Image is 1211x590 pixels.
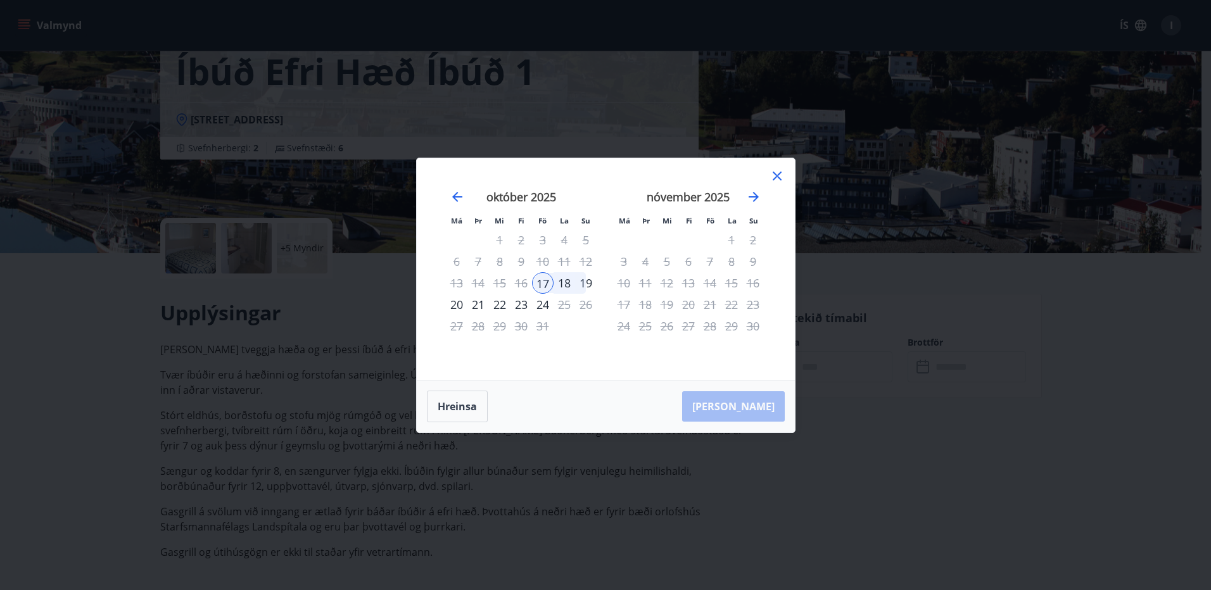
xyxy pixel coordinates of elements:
td: Not available. föstudagur, 7. nóvember 2025 [699,251,721,272]
td: Not available. þriðjudagur, 14. október 2025 [467,272,489,294]
td: Not available. mánudagur, 3. nóvember 2025 [613,251,635,272]
td: Not available. föstudagur, 10. október 2025 [532,251,554,272]
td: Not available. mánudagur, 24. nóvember 2025 [613,315,635,337]
small: Fö [538,216,547,225]
td: Not available. sunnudagur, 12. október 2025 [575,251,597,272]
td: Not available. þriðjudagur, 18. nóvember 2025 [635,294,656,315]
td: Not available. þriðjudagur, 11. nóvember 2025 [635,272,656,294]
div: Move forward to switch to the next month. [746,189,761,204]
td: Choose sunnudagur, 19. október 2025 as your check-out date. It’s available. [575,272,597,294]
td: Choose þriðjudagur, 21. október 2025 as your check-out date. It’s available. [467,294,489,315]
div: Aðeins útritun í boði [532,315,554,337]
td: Not available. föstudagur, 28. nóvember 2025 [699,315,721,337]
div: 17 [532,272,554,294]
td: Not available. þriðjudagur, 7. október 2025 [467,251,489,272]
td: Not available. sunnudagur, 23. nóvember 2025 [742,294,764,315]
td: Selected as start date. föstudagur, 17. október 2025 [532,272,554,294]
td: Not available. miðvikudagur, 15. október 2025 [489,272,510,294]
td: Not available. fimmtudagur, 30. október 2025 [510,315,532,337]
td: Not available. mánudagur, 27. október 2025 [446,315,467,337]
td: Not available. mánudagur, 6. október 2025 [446,251,467,272]
div: 18 [554,272,575,294]
td: Not available. þriðjudagur, 25. nóvember 2025 [635,315,656,337]
td: Choose mánudagur, 20. október 2025 as your check-out date. It’s available. [446,294,467,315]
div: Aðeins útritun í boði [532,294,554,315]
td: Not available. föstudagur, 3. október 2025 [532,229,554,251]
div: 20 [446,294,467,315]
button: Hreinsa [427,391,488,422]
td: Not available. laugardagur, 15. nóvember 2025 [721,272,742,294]
div: 22 [489,294,510,315]
td: Not available. miðvikudagur, 12. nóvember 2025 [656,272,678,294]
td: Choose laugardagur, 18. október 2025 as your check-out date. It’s available. [554,272,575,294]
td: Not available. föstudagur, 31. október 2025 [532,315,554,337]
small: La [560,216,569,225]
small: Mi [495,216,504,225]
td: Not available. föstudagur, 14. nóvember 2025 [699,272,721,294]
td: Not available. mánudagur, 10. nóvember 2025 [613,272,635,294]
td: Not available. fimmtudagur, 13. nóvember 2025 [678,272,699,294]
td: Not available. föstudagur, 21. nóvember 2025 [699,294,721,315]
td: Not available. fimmtudagur, 6. nóvember 2025 [678,251,699,272]
td: Not available. laugardagur, 25. október 2025 [554,294,575,315]
td: Not available. fimmtudagur, 27. nóvember 2025 [678,315,699,337]
td: Not available. sunnudagur, 5. október 2025 [575,229,597,251]
small: Má [619,216,630,225]
td: Not available. sunnudagur, 30. nóvember 2025 [742,315,764,337]
td: Not available. mánudagur, 17. nóvember 2025 [613,294,635,315]
small: Þr [474,216,482,225]
td: Not available. fimmtudagur, 2. október 2025 [510,229,532,251]
td: Not available. sunnudagur, 2. nóvember 2025 [742,229,764,251]
td: Choose föstudagur, 24. október 2025 as your check-out date. It’s available. [532,294,554,315]
td: Not available. miðvikudagur, 8. október 2025 [489,251,510,272]
small: Su [581,216,590,225]
td: Not available. sunnudagur, 9. nóvember 2025 [742,251,764,272]
small: Þr [642,216,650,225]
small: Mi [663,216,672,225]
td: Not available. miðvikudagur, 26. nóvember 2025 [656,315,678,337]
td: Not available. fimmtudagur, 16. október 2025 [510,272,532,294]
td: Not available. laugardagur, 29. nóvember 2025 [721,315,742,337]
small: Fö [706,216,714,225]
td: Not available. laugardagur, 8. nóvember 2025 [721,251,742,272]
td: Not available. fimmtudagur, 9. október 2025 [510,251,532,272]
strong: nóvember 2025 [647,189,730,204]
td: Not available. sunnudagur, 26. október 2025 [575,294,597,315]
td: Not available. laugardagur, 1. nóvember 2025 [721,229,742,251]
td: Not available. miðvikudagur, 1. október 2025 [489,229,510,251]
td: Not available. laugardagur, 4. október 2025 [554,229,575,251]
td: Not available. fimmtudagur, 20. nóvember 2025 [678,294,699,315]
td: Not available. þriðjudagur, 28. október 2025 [467,315,489,337]
div: 19 [575,272,597,294]
td: Not available. miðvikudagur, 19. nóvember 2025 [656,294,678,315]
div: Calendar [432,173,780,365]
div: Move backward to switch to the previous month. [450,189,465,204]
small: Fi [518,216,524,225]
div: 23 [510,294,532,315]
td: Not available. mánudagur, 13. október 2025 [446,272,467,294]
small: Su [749,216,758,225]
td: Not available. þriðjudagur, 4. nóvember 2025 [635,251,656,272]
td: Not available. miðvikudagur, 5. nóvember 2025 [656,251,678,272]
td: Not available. laugardagur, 11. október 2025 [554,251,575,272]
td: Not available. sunnudagur, 16. nóvember 2025 [742,272,764,294]
small: Má [451,216,462,225]
div: 21 [467,294,489,315]
td: Choose fimmtudagur, 23. október 2025 as your check-out date. It’s available. [510,294,532,315]
small: La [728,216,737,225]
small: Fi [686,216,692,225]
strong: október 2025 [486,189,556,204]
td: Not available. miðvikudagur, 29. október 2025 [489,315,510,337]
td: Not available. laugardagur, 22. nóvember 2025 [721,294,742,315]
td: Choose miðvikudagur, 22. október 2025 as your check-out date. It’s available. [489,294,510,315]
